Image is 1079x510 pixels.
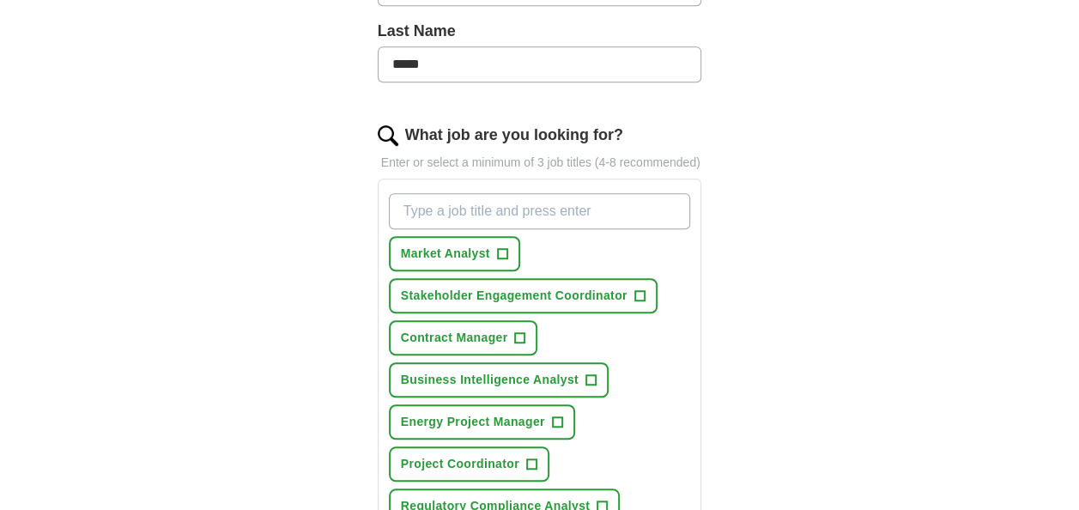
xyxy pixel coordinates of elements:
span: Contract Manager [401,329,508,347]
p: Enter or select a minimum of 3 job titles (4-8 recommended) [378,154,702,172]
span: Market Analyst [401,245,490,263]
span: Business Intelligence Analyst [401,371,579,389]
label: What job are you looking for? [405,124,623,147]
span: Energy Project Manager [401,413,545,431]
input: Type a job title and press enter [389,193,691,229]
label: Last Name [378,20,702,43]
button: Project Coordinator [389,446,549,482]
span: Project Coordinator [401,455,519,473]
img: search.png [378,125,398,146]
button: Contract Manager [389,320,538,355]
button: Market Analyst [389,236,520,271]
button: Business Intelligence Analyst [389,362,609,398]
button: Energy Project Manager [389,404,575,440]
button: Stakeholder Engagement Coordinator [389,278,658,313]
span: Stakeholder Engagement Coordinator [401,287,627,305]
